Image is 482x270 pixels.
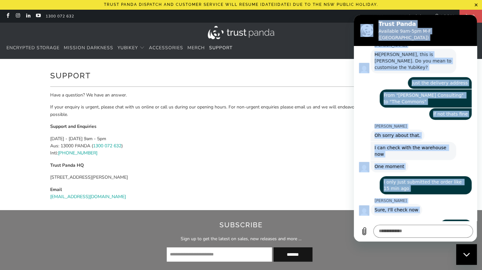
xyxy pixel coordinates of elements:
[209,40,232,56] a: Support
[35,14,41,19] a: Trust Panda Australia on YouTube
[100,220,382,230] h2: Subscribe
[58,150,97,156] a: [PHONE_NUMBER]
[354,15,477,242] iframe: Messaging window
[100,235,382,242] p: Sign up to get the latest on sales, new releases and more …
[459,10,482,23] a: 0
[5,14,10,19] a: Trust Panda Australia on Facebook
[434,13,454,20] a: Login
[50,174,432,181] p: [STREET_ADDRESS][PERSON_NAME]
[6,40,60,56] a: Encrypted Storage
[50,194,126,200] a: [EMAIL_ADDRESS][DOMAIN_NAME]
[64,40,113,56] a: Mission Darkness
[6,45,60,51] span: Encrypted Storage
[50,123,96,129] strong: Support and Enquiries
[149,45,183,51] span: Accessories
[471,10,476,23] span: 0
[187,45,205,51] span: Merch
[46,13,74,20] a: 1300 072 632
[64,45,113,51] span: Mission Darkness
[50,104,432,118] p: If your enquiry is urgent, please chat with us online or call us during our opening hours. For no...
[50,135,432,157] p: [DATE] - [DATE] 9am - 5pm Aus: 13000 PANDA ( ) Intl:
[50,69,432,82] h1: Support
[50,92,432,99] p: Have a question? We have an answer.
[187,40,205,56] a: Merch
[456,244,477,265] iframe: Button to launch messaging window, conversation in progress
[25,14,31,19] a: Trust Panda Australia on LinkedIn
[118,40,145,56] summary: YubiKey
[50,186,62,193] strong: Email
[149,40,183,56] a: Accessories
[93,143,121,149] a: 1300 072 632
[118,45,138,51] span: YubiKey
[104,2,378,7] p: Trust Panda dispatch and customer service will resume [DATE][DATE] due to the NSW public holiday.
[15,14,20,19] a: Trust Panda Australia on Instagram
[50,162,84,168] strong: Trust Panda HQ
[209,45,232,51] span: Support
[6,40,232,56] nav: Translation missing: en.navigation.header.main_nav
[364,10,421,23] button: Australia (AUD $)
[208,26,274,39] img: Trust Panda Australia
